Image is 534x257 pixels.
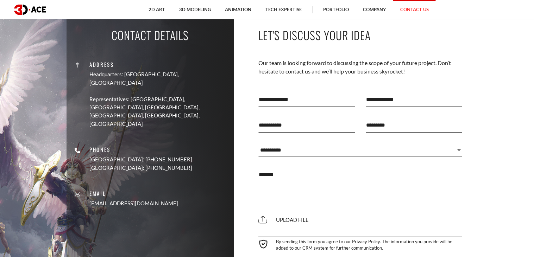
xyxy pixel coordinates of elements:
p: [GEOGRAPHIC_DATA]: [PHONE_NUMBER] [89,156,192,164]
span: Upload file [258,217,309,223]
p: [GEOGRAPHIC_DATA]: [PHONE_NUMBER] [89,164,192,172]
p: Phones [89,146,192,154]
p: Let's Discuss Your Idea [258,27,463,43]
p: Contact Details [112,27,189,43]
a: Headquarters: [GEOGRAPHIC_DATA], [GEOGRAPHIC_DATA] Representatives: [GEOGRAPHIC_DATA], [GEOGRAPHI... [89,70,228,128]
p: Address [89,60,228,69]
p: Headquarters: [GEOGRAPHIC_DATA], [GEOGRAPHIC_DATA] [89,70,228,87]
img: logo dark [14,5,46,15]
a: [EMAIL_ADDRESS][DOMAIN_NAME] [89,200,178,208]
p: Our team is looking forward to discussing the scope of your future project. Don’t hesitate to con... [258,59,463,76]
p: Email [89,189,178,198]
p: Representatives: [GEOGRAPHIC_DATA], [GEOGRAPHIC_DATA], [GEOGRAPHIC_DATA], [GEOGRAPHIC_DATA], [GEO... [89,95,228,128]
div: By sending this form you agree to our Privacy Policy. The information you provide will be added t... [258,236,463,251]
